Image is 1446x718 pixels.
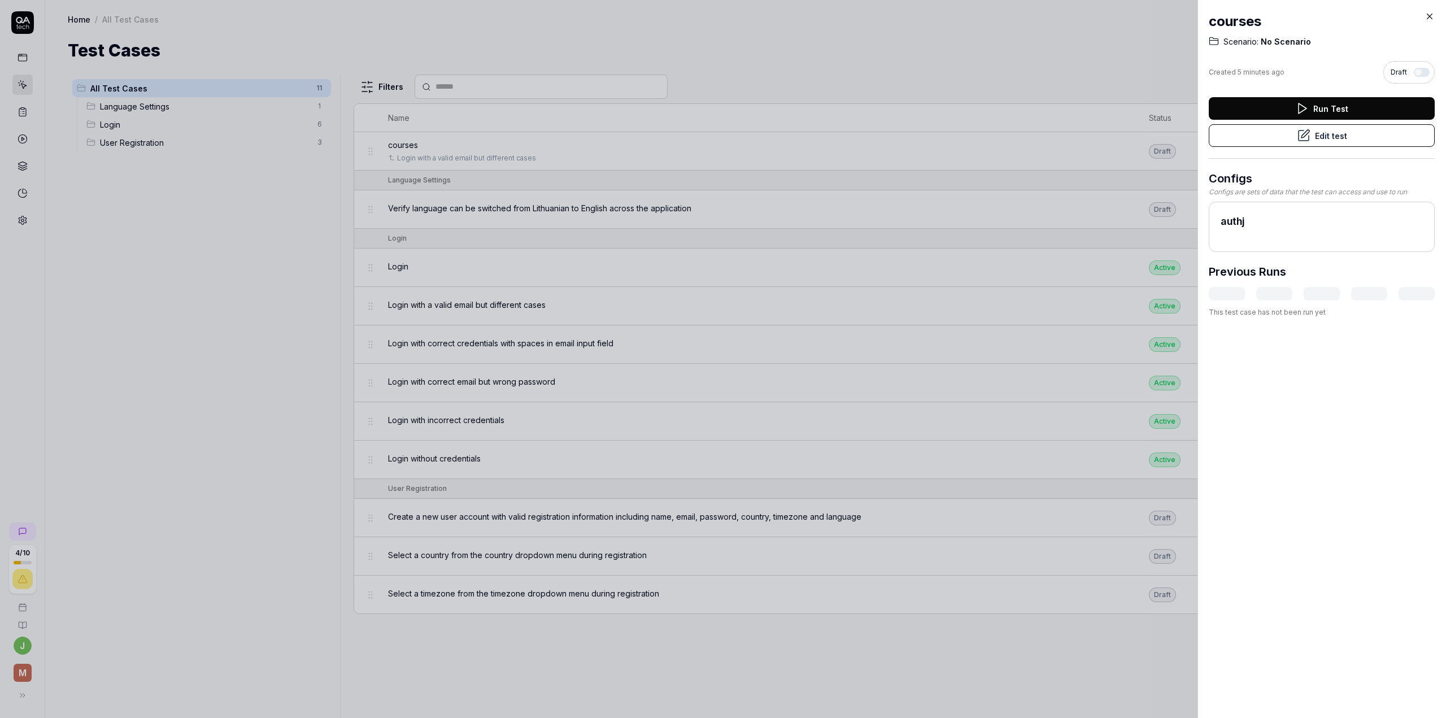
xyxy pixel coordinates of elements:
span: Draft [1391,67,1407,77]
h3: Previous Runs [1209,263,1286,280]
time: 5 minutes ago [1238,68,1284,76]
h2: authj [1221,214,1423,229]
button: Edit test [1209,124,1435,147]
button: Run Test [1209,97,1435,120]
h2: courses [1209,11,1435,32]
div: Created [1209,67,1284,77]
span: No Scenario [1258,36,1311,47]
h3: Configs [1209,170,1435,187]
div: This test case has not been run yet [1209,307,1435,317]
div: Configs are sets of data that the test can access and use to run [1209,187,1435,197]
span: Scenario: [1223,36,1258,47]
